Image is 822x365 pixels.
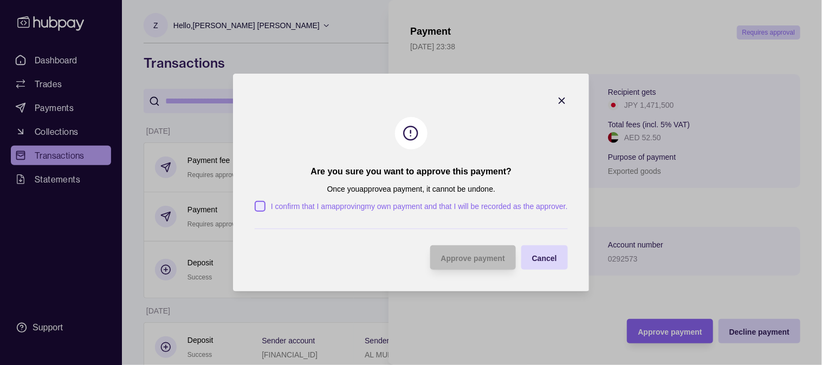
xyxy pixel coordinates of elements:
[521,245,568,270] button: Cancel
[271,200,568,212] p: I confirm that I am approving my own payment and that I will be recorded as the approver .
[430,245,515,270] button: Approve payment
[532,254,557,263] span: Cancel
[441,254,504,263] span: Approve payment
[327,183,495,195] p: Once you approve a payment, it cannot be undone.
[310,166,512,178] h2: Are you sure you want to approve this payment?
